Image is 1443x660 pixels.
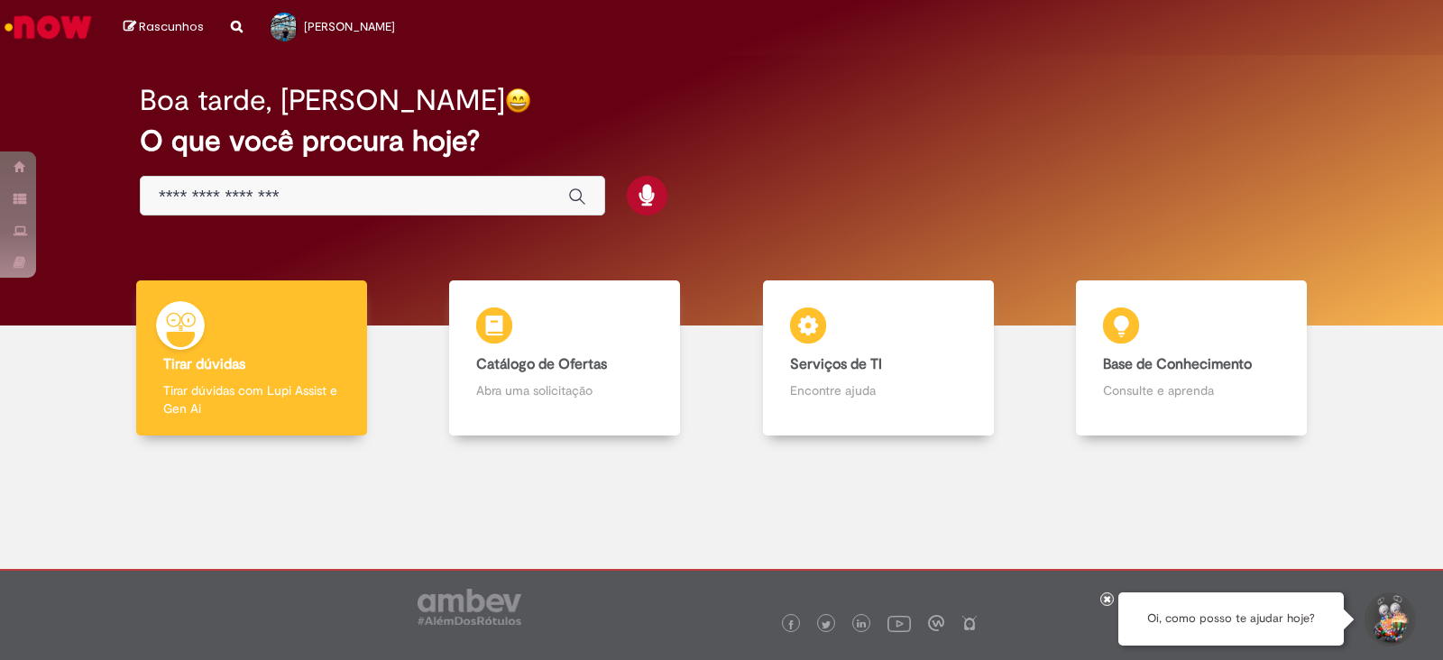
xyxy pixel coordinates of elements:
h2: O que você procura hoje? [140,125,1303,157]
span: Rascunhos [139,18,204,35]
h2: Boa tarde, [PERSON_NAME] [140,85,505,116]
div: Oi, como posso te ajudar hoje? [1118,592,1344,646]
p: Encontre ajuda [790,381,967,399]
p: Abra uma solicitação [476,381,653,399]
span: [PERSON_NAME] [304,19,395,34]
img: happy-face.png [505,87,531,114]
a: Serviços de TI Encontre ajuda [721,280,1035,436]
img: logo_footer_linkedin.png [857,619,866,630]
p: Consulte e aprenda [1103,381,1280,399]
img: logo_footer_twitter.png [822,620,831,629]
img: logo_footer_workplace.png [928,615,944,631]
button: Iniciar Conversa de Suporte [1362,592,1416,646]
b: Catálogo de Ofertas [476,355,607,373]
a: Rascunhos [124,19,204,36]
b: Tirar dúvidas [163,355,245,373]
img: logo_footer_facebook.png [786,620,795,629]
b: Serviços de TI [790,355,882,373]
img: logo_footer_ambev_rotulo_gray.png [418,589,521,625]
a: Catálogo de Ofertas Abra uma solicitação [409,280,722,436]
img: logo_footer_naosei.png [961,615,978,631]
b: Base de Conhecimento [1103,355,1252,373]
p: Tirar dúvidas com Lupi Assist e Gen Ai [163,381,340,417]
img: ServiceNow [2,9,95,45]
a: Base de Conhecimento Consulte e aprenda [1035,280,1349,436]
img: logo_footer_youtube.png [887,611,911,635]
a: Tirar dúvidas Tirar dúvidas com Lupi Assist e Gen Ai [95,280,409,436]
